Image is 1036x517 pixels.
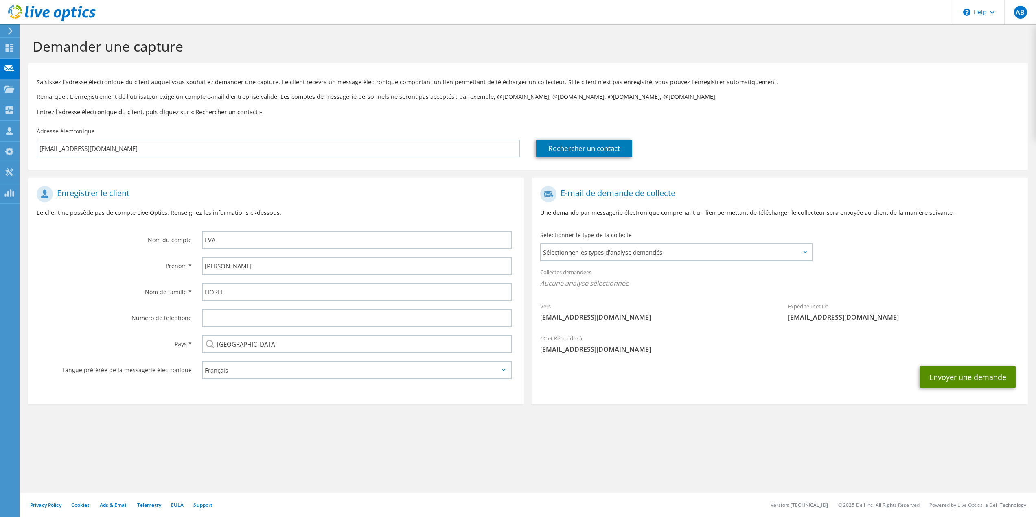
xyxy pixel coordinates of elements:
a: Cookies [71,502,90,508]
h3: Entrez l'adresse électronique du client, puis cliquez sur « Rechercher un contact ». [37,107,1020,116]
li: Version: [TECHNICAL_ID] [771,502,828,508]
label: Nom de famille * [37,283,192,296]
li: © 2025 Dell Inc. All Rights Reserved [838,502,920,508]
a: EULA [171,502,184,508]
p: Le client ne possède pas de compte Live Optics. Renseignez les informations ci-dessous. [37,208,516,217]
div: Vers [532,298,780,326]
p: Saisissez l'adresse électronique du client auquel vous souhaitez demander une capture. Le client ... [37,78,1020,87]
button: Envoyer une demande [920,366,1016,388]
span: [EMAIL_ADDRESS][DOMAIN_NAME] [788,313,1020,322]
div: CC et Répondre à [532,330,1027,358]
h1: Enregistrer le client [37,186,512,202]
label: Langue préférée de la messagerie électronique [37,361,192,374]
a: Telemetry [137,502,161,508]
h1: Demander une capture [33,38,1020,55]
p: Une demande par messagerie électronique comprenant un lien permettant de télécharger le collecteu... [540,208,1019,217]
div: Expéditeur et De [780,298,1028,326]
label: Adresse électronique [37,127,95,135]
div: Collectes demandées [532,264,1027,294]
label: Nom du compte [37,231,192,244]
a: Support [193,502,212,508]
span: Sélectionner les types d'analyse demandés [541,244,811,260]
span: Aucune analyse sélectionnée [540,279,1019,288]
li: Powered by Live Optics, a Dell Technology [929,502,1026,508]
label: Sélectionner le type de la collecte [540,231,632,239]
h1: E-mail de demande de collecte [540,186,1015,202]
p: Remarque : L'enregistrement de l'utilisateur exige un compte e-mail d'entreprise valide. Les comp... [37,92,1020,101]
a: Privacy Policy [30,502,61,508]
svg: \n [963,9,970,16]
span: [EMAIL_ADDRESS][DOMAIN_NAME] [540,345,1019,354]
span: [EMAIL_ADDRESS][DOMAIN_NAME] [540,313,772,322]
label: Numéro de téléphone [37,309,192,322]
label: Pays * [37,335,192,348]
span: AB [1014,6,1027,19]
a: Ads & Email [100,502,127,508]
a: Rechercher un contact [536,140,632,157]
label: Prénom * [37,257,192,270]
